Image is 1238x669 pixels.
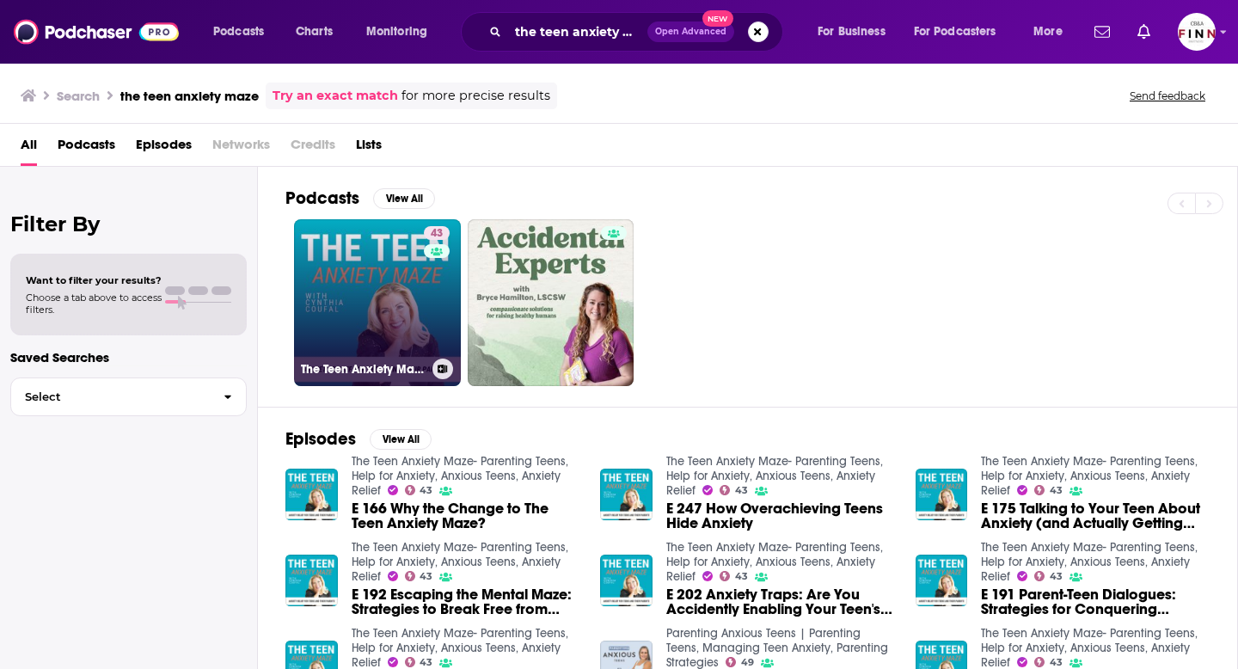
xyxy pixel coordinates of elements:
h2: Episodes [285,428,356,450]
span: 43 [1050,487,1063,494]
a: E 166 Why the Change to The Teen Anxiety Maze? [352,501,580,531]
span: 43 [735,573,748,580]
span: Open Advanced [655,28,726,36]
span: Podcasts [213,20,264,44]
span: 43 [420,573,432,580]
button: open menu [903,18,1021,46]
span: 43 [431,225,443,242]
span: 43 [735,487,748,494]
span: 43 [420,487,432,494]
img: E 192 Escaping the Mental Maze: Strategies to Break Free from Anxiety and Depression [285,555,338,607]
a: The Teen Anxiety Maze- Parenting Teens, Help for Anxiety, Anxious Teens, Anxiety Relief [666,454,883,498]
a: EpisodesView All [285,428,432,450]
a: The Teen Anxiety Maze- Parenting Teens, Help for Anxiety, Anxious Teens, Anxiety Relief [981,454,1198,498]
input: Search podcasts, credits, & more... [508,18,647,46]
a: PodcastsView All [285,187,435,209]
a: 43 [1034,657,1063,667]
img: E 202 Anxiety Traps: Are You Accidently Enabling Your Teen's Worries? [600,555,653,607]
img: E 247 How Overachieving Teens Hide Anxiety [600,469,653,521]
a: E 247 How Overachieving Teens Hide Anxiety [666,501,895,531]
a: Try an exact match [273,86,398,106]
a: 43 [720,571,748,581]
span: For Business [818,20,886,44]
h3: Search [57,88,100,104]
span: Charts [296,20,333,44]
button: open menu [806,18,907,46]
a: The Teen Anxiety Maze- Parenting Teens, Help for Anxiety, Anxious Teens, Anxiety Relief [666,540,883,584]
button: Send feedback [1125,89,1210,103]
a: Episodes [136,131,192,166]
a: Show notifications dropdown [1131,17,1157,46]
a: Lists [356,131,382,166]
span: Choose a tab above to access filters. [26,292,162,316]
img: E 191 Parent-Teen Dialogues: Strategies for Conquering Anxiety [916,555,968,607]
span: 49 [741,659,754,666]
span: Networks [212,131,270,166]
button: open menu [201,18,286,46]
span: Select [11,391,210,402]
button: open menu [1021,18,1084,46]
a: E 191 Parent-Teen Dialogues: Strategies for Conquering Anxiety [981,587,1210,617]
a: Charts [285,18,343,46]
a: 43 [405,571,433,581]
span: 43 [1050,573,1063,580]
a: 49 [726,657,754,667]
img: E 166 Why the Change to The Teen Anxiety Maze? [285,469,338,521]
button: Select [10,377,247,416]
span: Monitoring [366,20,427,44]
a: 43 [424,226,450,240]
h3: The Teen Anxiety Maze- Parenting Teens, Help for Anxiety, Anxious Teens, Anxiety Relief [301,362,426,377]
a: E 175 Talking to Your Teen About Anxiety (and Actually Getting Heard) [981,501,1210,531]
div: Search podcasts, credits, & more... [477,12,800,52]
span: for more precise results [401,86,550,106]
a: E 192 Escaping the Mental Maze: Strategies to Break Free from Anxiety and Depression [352,587,580,617]
span: Want to filter your results? [26,274,162,286]
span: For Podcasters [914,20,996,44]
a: 43The Teen Anxiety Maze- Parenting Teens, Help for Anxiety, Anxious Teens, Anxiety Relief [294,219,461,386]
h2: Filter By [10,212,247,236]
p: Saved Searches [10,349,247,365]
span: 43 [420,659,432,666]
a: 43 [405,485,433,495]
a: The Teen Anxiety Maze- Parenting Teens, Help for Anxiety, Anxious Teens, Anxiety Relief [352,540,568,584]
span: Logged in as FINNMadison [1178,13,1216,51]
button: View All [370,429,432,450]
a: 43 [405,657,433,667]
h2: Podcasts [285,187,359,209]
a: 43 [1034,571,1063,581]
img: E 175 Talking to Your Teen About Anxiety (and Actually Getting Heard) [916,469,968,521]
a: All [21,131,37,166]
a: 43 [720,485,748,495]
button: View All [373,188,435,209]
a: E 202 Anxiety Traps: Are You Accidently Enabling Your Teen's Worries? [666,587,895,617]
span: Credits [291,131,335,166]
button: Show profile menu [1178,13,1216,51]
span: New [702,10,733,27]
a: 43 [1034,485,1063,495]
a: The Teen Anxiety Maze- Parenting Teens, Help for Anxiety, Anxious Teens, Anxiety Relief [352,454,568,498]
a: Show notifications dropdown [1088,17,1117,46]
a: The Teen Anxiety Maze- Parenting Teens, Help for Anxiety, Anxious Teens, Anxiety Relief [981,540,1198,584]
span: 43 [1050,659,1063,666]
button: open menu [354,18,450,46]
a: Podcasts [58,131,115,166]
span: More [1033,20,1063,44]
img: Podchaser - Follow, Share and Rate Podcasts [14,15,179,48]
